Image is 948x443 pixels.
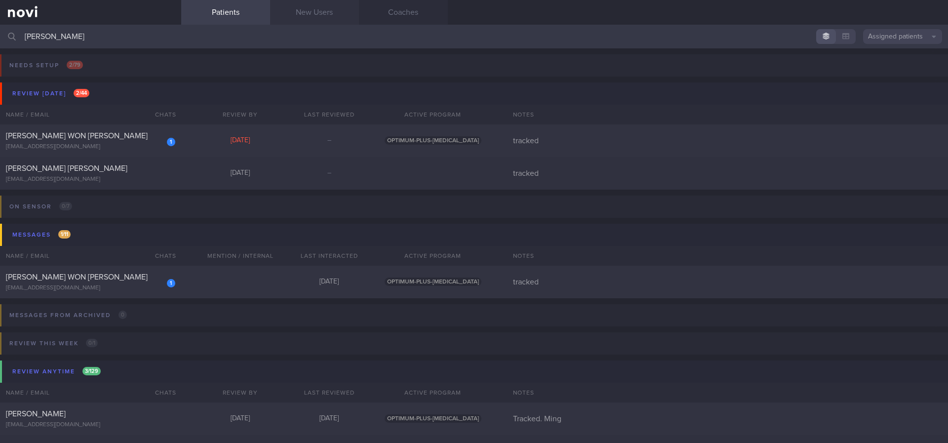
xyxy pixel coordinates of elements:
div: Last Interacted [285,246,374,266]
div: [EMAIL_ADDRESS][DOMAIN_NAME] [6,421,175,429]
div: Chats [142,246,181,266]
div: tracked [507,136,948,146]
span: [PERSON_NAME] [6,410,66,418]
span: [PERSON_NAME] WON [PERSON_NAME] [6,132,148,140]
span: 3 / 129 [82,367,101,375]
span: OPTIMUM-PLUS-[MEDICAL_DATA] [385,414,481,423]
div: Review this week [7,337,100,350]
div: Active Program [374,246,492,266]
span: 0 [118,311,127,319]
span: OPTIMUM-PLUS-[MEDICAL_DATA] [385,136,481,145]
button: Assigned patients [863,29,942,44]
div: Active Program [374,383,492,403]
div: Messages from Archived [7,309,129,322]
div: Notes [507,105,948,124]
div: Tracked. Ming [507,414,948,424]
span: [PERSON_NAME] WON [PERSON_NAME] [6,273,148,281]
div: [EMAIL_ADDRESS][DOMAIN_NAME] [6,284,175,292]
div: Review By [196,383,285,403]
div: [DATE] [285,278,374,286]
div: – [285,169,374,178]
div: Notes [507,383,948,403]
div: Messages [10,228,73,242]
span: 1 / 11 [58,230,71,239]
span: 2 / 44 [74,89,89,97]
div: Review anytime [10,365,103,378]
div: Chats [142,105,181,124]
div: tracked [507,277,948,287]
span: OPTIMUM-PLUS-[MEDICAL_DATA] [385,278,481,286]
div: On sensor [7,200,75,213]
span: 2 / 79 [67,61,83,69]
div: Review [DATE] [10,87,92,100]
div: 1 [167,138,175,146]
div: Review By [196,105,285,124]
div: [DATE] [285,414,374,423]
div: Needs setup [7,59,85,72]
div: Last Reviewed [285,105,374,124]
div: tracked [507,168,948,178]
span: 0 / 1 [86,339,98,347]
div: Mention / Internal [196,246,285,266]
div: [EMAIL_ADDRESS][DOMAIN_NAME] [6,143,175,151]
div: – [285,136,374,145]
div: Chats [142,383,181,403]
span: [PERSON_NAME] [PERSON_NAME] [6,164,127,172]
span: 0 / 7 [59,202,72,210]
div: Last Reviewed [285,383,374,403]
div: [DATE] [196,136,285,145]
div: [EMAIL_ADDRESS][DOMAIN_NAME] [6,176,175,183]
div: [DATE] [196,414,285,423]
div: 1 [167,279,175,287]
div: Active Program [374,105,492,124]
div: Notes [507,246,948,266]
div: [DATE] [196,169,285,178]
